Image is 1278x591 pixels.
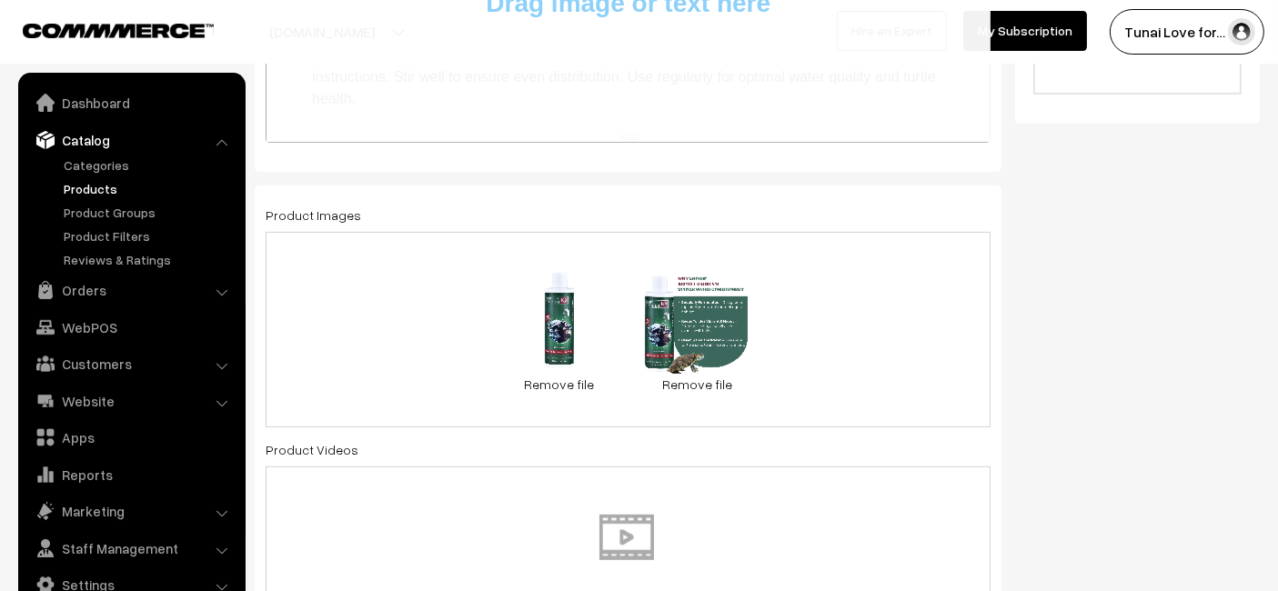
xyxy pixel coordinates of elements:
[23,24,214,37] img: COMMMERCE
[59,203,239,222] a: Product Groups
[206,9,438,55] button: [DOMAIN_NAME]
[1110,9,1264,55] button: Tunai Love for…
[59,226,239,245] a: Product Filters
[23,532,239,565] a: Staff Management
[505,375,614,394] a: Remove file
[643,375,752,394] a: Remove file
[23,458,239,491] a: Reports
[266,440,358,459] label: Product Videos
[23,18,182,40] a: COMMMERCE
[59,179,239,198] a: Products
[23,311,239,344] a: WebPOS
[59,155,239,175] a: Categories
[23,274,239,306] a: Orders
[23,385,239,417] a: Website
[23,86,239,119] a: Dashboard
[1228,18,1255,45] img: user
[963,11,1087,51] a: My Subscription
[59,250,239,269] a: Reviews & Ratings
[23,347,239,380] a: Customers
[23,124,239,156] a: Catalog
[266,205,361,225] label: Product Images
[23,495,239,527] a: Marketing
[23,421,239,454] a: Apps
